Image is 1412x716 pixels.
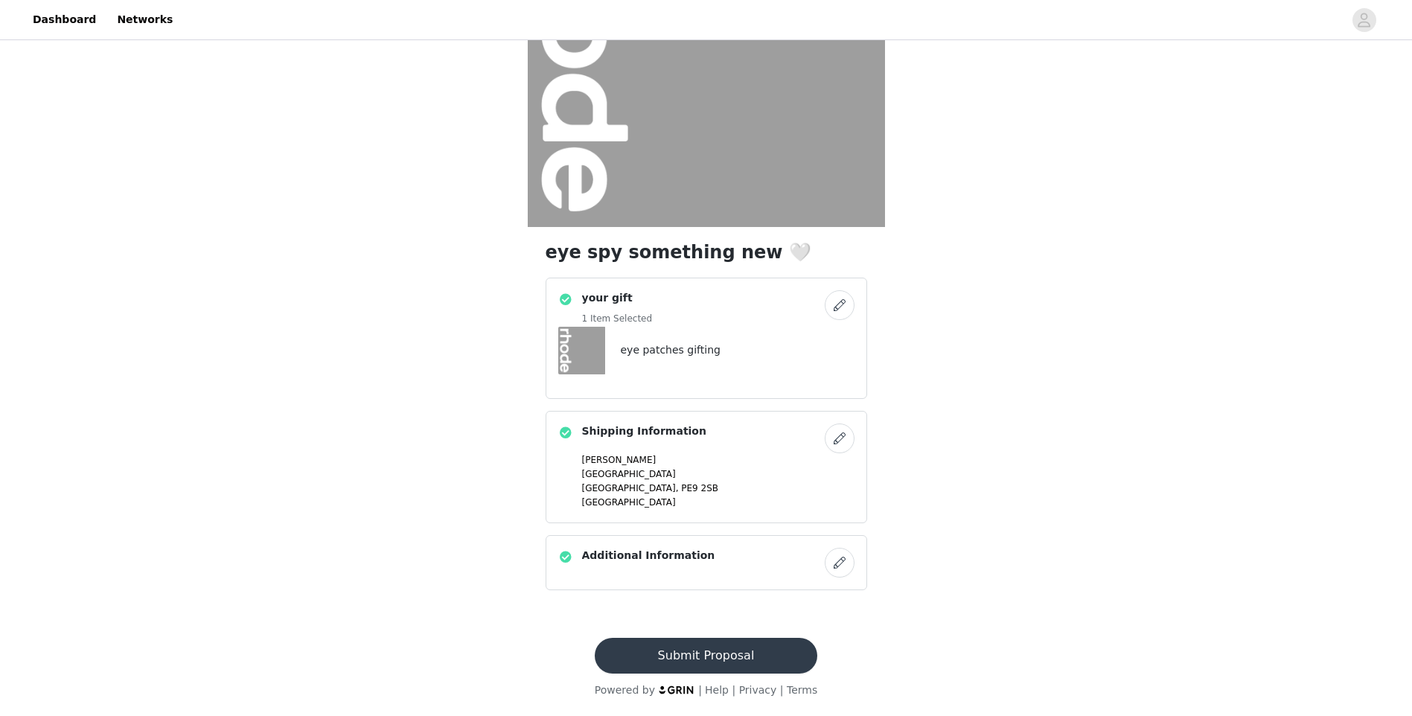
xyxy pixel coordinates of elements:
img: logo [658,685,695,694]
span: | [732,684,735,696]
p: [GEOGRAPHIC_DATA] [582,467,854,481]
div: your gift [546,278,867,399]
span: [GEOGRAPHIC_DATA], [582,483,679,493]
p: [GEOGRAPHIC_DATA] [582,496,854,509]
img: eye patches gifting [558,327,606,374]
button: Submit Proposal [595,638,817,674]
a: Networks [108,3,182,36]
span: | [780,684,784,696]
div: Shipping Information [546,411,867,523]
p: [PERSON_NAME] [582,453,854,467]
span: PE9 2SB [681,483,718,493]
a: Terms [787,684,817,696]
h5: 1 Item Selected [582,312,653,325]
h4: eye patches gifting [621,342,721,358]
h4: Shipping Information [582,423,706,439]
h1: eye spy something new 🤍 [546,239,867,266]
a: Dashboard [24,3,105,36]
span: | [698,684,702,696]
a: Help [705,684,729,696]
h4: your gift [582,290,653,306]
a: Privacy [739,684,777,696]
div: avatar [1357,8,1371,32]
div: Additional Information [546,535,867,590]
h4: Additional Information [582,548,715,563]
span: Powered by [595,684,655,696]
